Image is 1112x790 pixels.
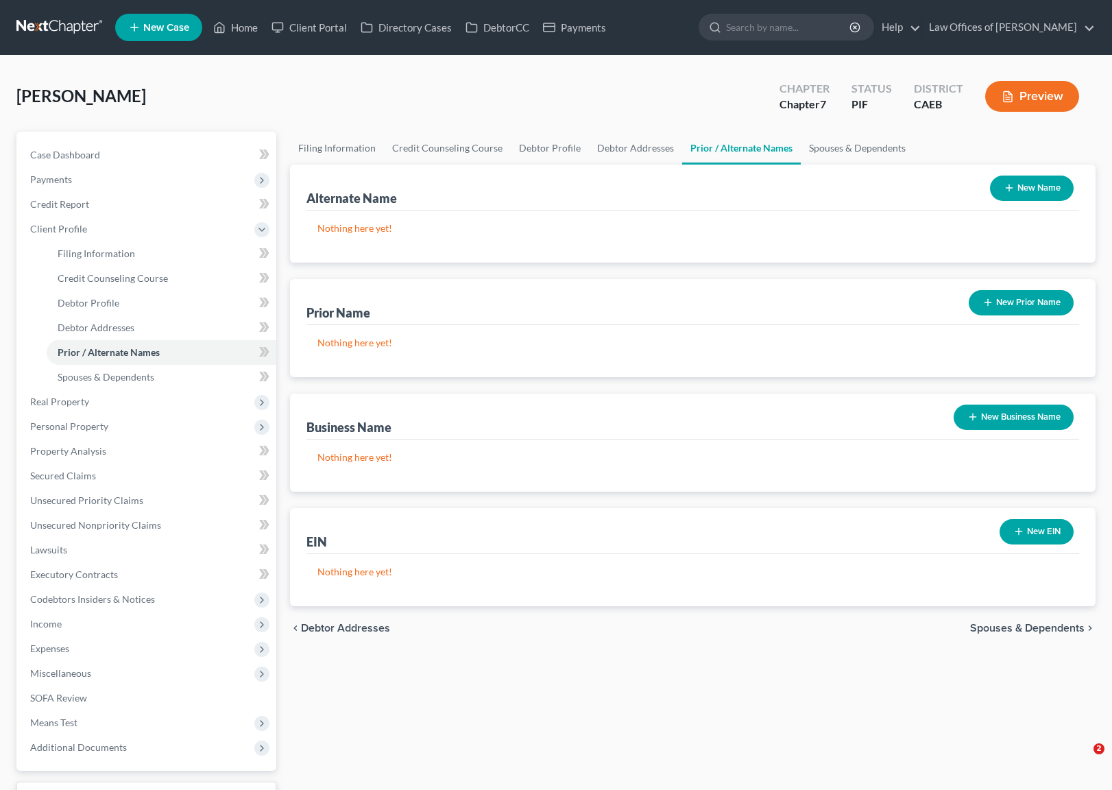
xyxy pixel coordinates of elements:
[30,544,67,555] span: Lawsuits
[306,190,397,206] div: Alternate Name
[30,494,143,506] span: Unsecured Priority Claims
[30,445,106,457] span: Property Analysis
[914,81,963,97] div: District
[969,290,1074,315] button: New Prior Name
[290,623,301,634] i: chevron_left
[47,291,276,315] a: Debtor Profile
[30,396,89,407] span: Real Property
[1065,743,1098,776] iframe: Intercom live chat
[354,15,459,40] a: Directory Cases
[779,97,830,112] div: Chapter
[990,176,1074,201] button: New Name
[19,464,276,488] a: Secured Claims
[511,132,589,165] a: Debtor Profile
[851,81,892,97] div: Status
[851,97,892,112] div: PIF
[58,371,154,383] span: Spouses & Dependents
[290,623,390,634] button: chevron_left Debtor Addresses
[30,568,118,580] span: Executory Contracts
[30,643,69,654] span: Expenses
[317,336,1069,350] p: Nothing here yet!
[30,470,96,481] span: Secured Claims
[30,593,155,605] span: Codebtors Insiders & Notices
[58,297,119,309] span: Debtor Profile
[30,692,87,704] span: SOFA Review
[459,15,536,40] a: DebtorCC
[682,132,801,165] a: Prior / Alternate Names
[317,222,1069,235] p: Nothing here yet!
[19,192,276,217] a: Credit Report
[47,365,276,390] a: Spouses & Dependents
[58,322,134,333] span: Debtor Addresses
[779,81,830,97] div: Chapter
[726,14,851,40] input: Search by name...
[1085,623,1096,634] i: chevron_right
[19,143,276,167] a: Case Dashboard
[58,272,168,284] span: Credit Counseling Course
[290,132,384,165] a: Filing Information
[30,149,100,160] span: Case Dashboard
[954,405,1074,430] button: New Business Name
[19,562,276,587] a: Executory Contracts
[47,340,276,365] a: Prior / Alternate Names
[1000,519,1074,544] button: New EIN
[19,686,276,710] a: SOFA Review
[19,538,276,562] a: Lawsuits
[536,15,613,40] a: Payments
[47,315,276,340] a: Debtor Addresses
[30,618,62,630] span: Income
[58,248,135,259] span: Filing Information
[384,132,511,165] a: Credit Counseling Course
[206,15,265,40] a: Home
[801,132,914,165] a: Spouses & Dependents
[301,623,390,634] span: Debtor Addresses
[19,513,276,538] a: Unsecured Nonpriority Claims
[30,223,87,235] span: Client Profile
[875,15,921,40] a: Help
[970,623,1096,634] button: Spouses & Dependents chevron_right
[30,741,127,753] span: Additional Documents
[30,717,77,728] span: Means Test
[820,97,826,110] span: 7
[306,419,391,435] div: Business Name
[317,451,1069,464] p: Nothing here yet!
[922,15,1095,40] a: Law Offices of [PERSON_NAME]
[914,97,963,112] div: CAEB
[317,565,1069,579] p: Nothing here yet!
[30,519,161,531] span: Unsecured Nonpriority Claims
[985,81,1079,112] button: Preview
[30,420,108,432] span: Personal Property
[19,488,276,513] a: Unsecured Priority Claims
[19,439,276,464] a: Property Analysis
[970,623,1085,634] span: Spouses & Dependents
[265,15,354,40] a: Client Portal
[16,86,146,106] span: [PERSON_NAME]
[47,241,276,266] a: Filing Information
[30,667,91,679] span: Miscellaneous
[306,534,327,550] div: EIN
[306,304,370,321] div: Prior Name
[1093,743,1104,754] span: 2
[589,132,682,165] a: Debtor Addresses
[30,173,72,185] span: Payments
[30,198,89,210] span: Credit Report
[143,23,189,33] span: New Case
[58,346,160,358] span: Prior / Alternate Names
[47,266,276,291] a: Credit Counseling Course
